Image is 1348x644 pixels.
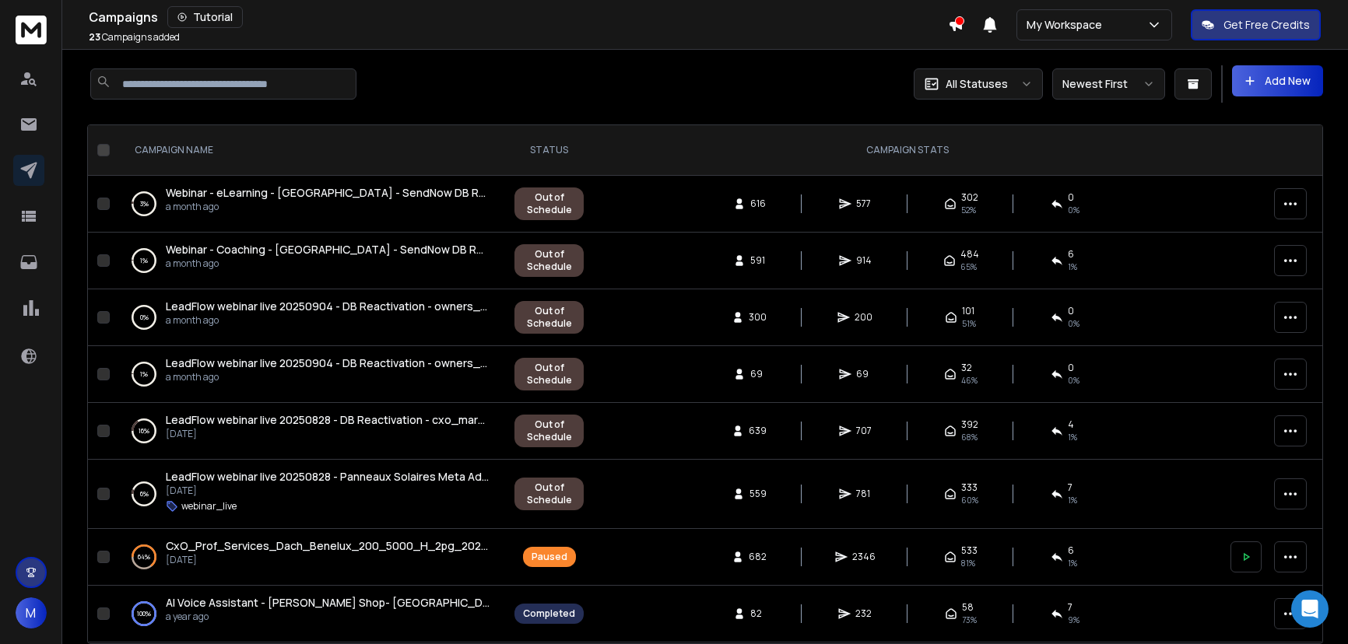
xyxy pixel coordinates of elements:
[116,346,505,403] td: 1%LeadFlow webinar live 20250904 - DB Reactivation - owners_bool_4_prof_training_coaching_1_10_ne...
[166,299,490,314] a: LeadFlow webinar live 20250904 - DB Reactivation - owners_bool_it_serv_consult_fr_11_50_202433
[116,289,505,346] td: 0%LeadFlow webinar live 20250904 - DB Reactivation - owners_bool_it_serv_consult_fr_11_50_202433a...
[1191,9,1321,40] button: Get Free Credits
[116,176,505,233] td: 3%Webinar - eLearning - [GEOGRAPHIC_DATA] - SendNow DB Reactivation - 20250909a month ago
[1068,204,1079,216] span: 0 %
[166,299,690,313] span: LeadFlow webinar live 20250904 - DB Reactivation - owners_bool_it_serv_consult_fr_11_50_202433
[166,485,490,497] p: [DATE]
[1068,494,1077,506] span: 1 %
[962,601,974,614] span: 58
[140,310,149,325] p: 0 %
[856,425,872,437] span: 707
[856,368,872,380] span: 69
[523,248,575,273] div: Out of Schedule
[116,403,505,460] td: 16%LeadFlow webinar live 20250828 - DB Reactivation - cxo_marketing_ads_france_11_50_1pg_5_10m_20...
[1068,374,1079,387] span: 0 %
[1068,481,1072,494] span: 7
[961,557,975,569] span: 81 %
[1068,305,1074,317] span: 0
[166,412,490,428] a: LeadFlow webinar live 20250828 - DB Reactivation - cxo_marketing_ads_france_11_50_1pg_5_10m_20240106
[116,125,505,176] th: CAMPAIGN NAME
[1291,590,1329,628] div: Open Intercom Messenger
[523,607,575,620] div: Completed
[749,425,767,437] span: 639
[855,607,872,620] span: 232
[89,31,180,44] p: Campaigns added
[946,76,1008,92] p: All Statuses
[1068,614,1079,626] span: 9 %
[523,418,575,443] div: Out of Schedule
[139,423,149,439] p: 16 %
[960,261,977,273] span: 65 %
[1068,248,1074,261] span: 6
[166,314,490,327] p: a month ago
[856,198,872,210] span: 577
[1052,68,1165,100] button: Newest First
[1068,317,1079,330] span: 0 %
[166,185,490,201] a: Webinar - eLearning - [GEOGRAPHIC_DATA] - SendNow DB Reactivation - 20250909
[1068,261,1077,273] span: 1 %
[181,500,237,513] p: webinar_live
[16,597,47,628] button: M
[749,551,767,563] span: 682
[1068,191,1074,204] span: 0
[166,201,490,213] p: a month ago
[1068,362,1074,374] span: 0
[166,554,490,566] p: [DATE]
[961,544,978,557] span: 533
[852,551,876,563] span: 2346
[166,538,512,553] span: CxO_Prof_Services_Dach_Benelux_200_5000_H_2pg_20241205
[523,481,575,506] div: Out of Schedule
[523,305,575,330] div: Out of Schedule
[166,538,490,554] a: CxO_Prof_Services_Dach_Benelux_200_5000_H_2pg_20241205
[137,606,151,621] p: 100 %
[961,204,976,216] span: 52 %
[961,362,972,374] span: 32
[166,257,490,270] p: a month ago
[166,595,490,611] a: AI Voice Assistant - [PERSON_NAME] Shop- [GEOGRAPHIC_DATA] + 92 - 202411 12-25
[140,196,149,212] p: 3 %
[1068,431,1077,443] span: 1 %
[89,6,948,28] div: Campaigns
[962,317,976,330] span: 51 %
[166,412,739,427] span: LeadFlow webinar live 20250828 - DB Reactivation - cxo_marketing_ads_france_11_50_1pg_5_10m_20240106
[1068,544,1074,557] span: 6
[856,254,872,267] span: 914
[166,355,789,370] span: LeadFlow webinar live 20250904 - DB Reactivation - owners_bool_4_prof_training_coaching_1_10_new_...
[1027,17,1108,33] p: My Workspace
[1068,418,1074,431] span: 4
[166,469,504,484] span: LeadFlow webinar live 20250828 - Panneaux Solaires Meta Ads Lib
[1068,557,1077,569] span: 1 %
[166,595,608,610] span: AI Voice Assistant - [PERSON_NAME] Shop- [GEOGRAPHIC_DATA] + 92 - 202411 12-25
[1232,65,1323,96] button: Add New
[167,6,243,28] button: Tutorial
[89,30,100,44] span: 23
[1223,17,1310,33] p: Get Free Credits
[961,374,978,387] span: 46 %
[856,488,872,500] span: 781
[962,305,974,317] span: 101
[166,428,490,440] p: [DATE]
[749,311,767,324] span: 300
[750,254,766,267] span: 591
[140,366,148,382] p: 1 %
[116,233,505,289] td: 1%Webinar - Coaching - [GEOGRAPHIC_DATA] - SendNow DB Reactivation - 20250909a month ago
[749,488,767,500] span: 559
[166,611,490,623] p: a year ago
[532,551,567,563] div: Paused
[166,371,490,383] p: a month ago
[593,125,1221,176] th: CAMPAIGN STATS
[166,242,490,257] a: Webinar - Coaching - [GEOGRAPHIC_DATA] - SendNow DB Reactivation - 20250909
[523,191,575,216] div: Out of Schedule
[960,248,979,261] span: 484
[116,460,505,529] td: 6%LeadFlow webinar live 20250828 - Panneaux Solaires Meta Ads Lib[DATE]webinar_live
[116,529,505,586] td: 64%CxO_Prof_Services_Dach_Benelux_200_5000_H_2pg_20241205[DATE]
[962,614,977,626] span: 73 %
[166,242,598,257] span: Webinar - Coaching - [GEOGRAPHIC_DATA] - SendNow DB Reactivation - 20250909
[961,191,978,204] span: 302
[750,368,766,380] span: 69
[140,486,149,502] p: 6 %
[116,586,505,642] td: 100%AI Voice Assistant - [PERSON_NAME] Shop- [GEOGRAPHIC_DATA] + 92 - 202411 12-25a year ago
[750,198,766,210] span: 616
